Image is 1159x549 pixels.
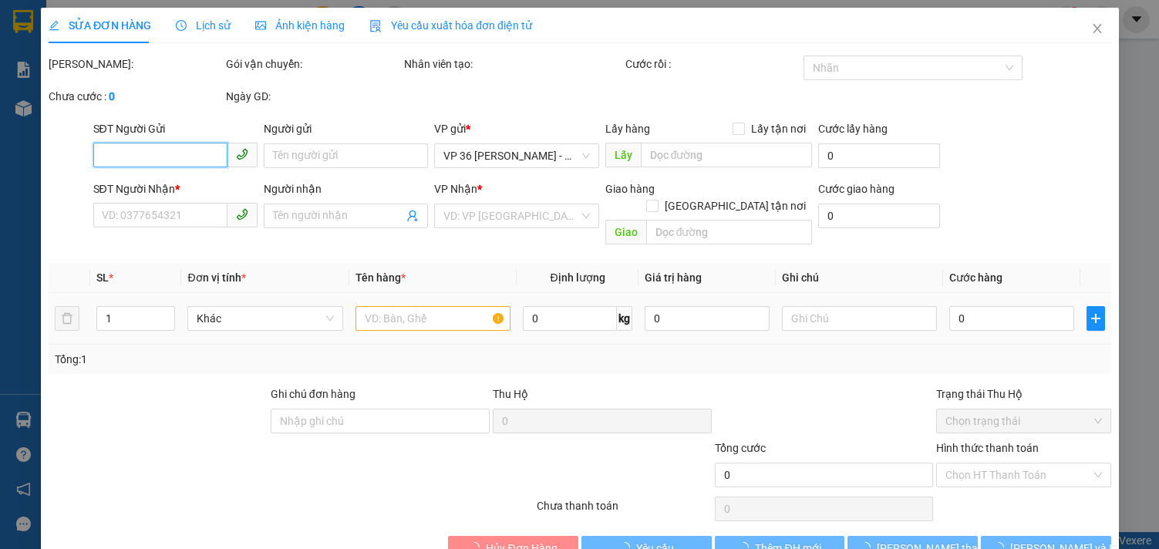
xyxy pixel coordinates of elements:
span: phone [236,208,248,221]
div: Chưa cước : [49,88,223,105]
span: Khác [197,307,333,330]
label: Cước lấy hàng [818,123,888,135]
span: edit [49,20,59,31]
div: Tổng: 1 [55,351,449,368]
span: SL [96,271,109,284]
span: Tên hàng [355,271,405,284]
label: Hình thức thanh toán [936,442,1039,454]
div: Nhân viên tạo: [403,56,622,72]
span: VP 36 Lê Thành Duy - Bà Rịa [443,144,589,167]
th: Ghi chú [775,263,942,293]
span: Gửi: [13,15,37,31]
span: Lấy hàng [605,123,649,135]
span: close [1090,22,1103,35]
span: Cước hàng [949,271,1002,284]
div: Chưa thanh toán [535,497,713,524]
span: kg [617,306,632,331]
input: Cước lấy hàng [818,143,940,168]
div: SĐT Người Gửi [93,120,257,137]
div: SĐT Người Nhận [93,180,257,197]
span: user-add [406,210,419,222]
input: Cước giao hàng [818,204,940,228]
span: plus [1087,312,1103,325]
img: icon [369,20,382,32]
span: Đơn vị tính [187,271,245,284]
div: Cước rồi : [625,56,800,72]
input: Dọc đường [640,143,812,167]
input: Dọc đường [645,220,812,244]
div: VP 18 [PERSON_NAME][GEOGRAPHIC_DATA] - [GEOGRAPHIC_DATA] [147,13,304,106]
span: Lấy tận nơi [745,120,812,137]
input: Ghi chú đơn hàng [270,409,489,433]
span: Lấy [605,143,640,167]
span: Định lượng [550,271,605,284]
span: Yêu cầu xuất hóa đơn điện tử [369,19,532,32]
span: Lịch sử [176,19,231,32]
div: Người gửi [264,120,428,137]
input: VD: Bàn, Ghế [355,306,510,331]
span: Giao hàng [605,183,654,195]
span: Ảnh kiện hàng [255,19,345,32]
input: Ghi Chú [781,306,936,331]
button: Close [1075,8,1118,51]
div: VP gửi [434,120,598,137]
div: Trạng thái Thu Hộ [936,386,1110,402]
div: 0347284567 [13,87,136,109]
div: ANH HIẾU [13,69,136,87]
span: Tổng cước [714,442,765,454]
span: Giao [605,220,645,244]
button: plus [1086,306,1104,331]
span: SỬA ĐƠN HÀNG [49,19,151,32]
div: Ngày GD: [226,88,400,105]
button: delete [55,306,79,331]
div: VP 36 [PERSON_NAME] - Bà Rịa [13,13,136,69]
span: Nhận: [147,15,184,31]
span: clock-circle [176,20,187,31]
div: Người nhận [264,180,428,197]
span: Thu Hộ [492,388,527,400]
div: [PERSON_NAME]: [49,56,223,72]
label: Cước giao hàng [818,183,895,195]
span: Giá trị hàng [645,271,702,284]
div: Gói vận chuyển: [226,56,400,72]
b: 0 [109,90,115,103]
div: ANH HIẾU [147,106,304,124]
span: VP Nhận [434,183,477,195]
span: Chọn trạng thái [945,409,1101,433]
span: phone [236,148,248,160]
label: Ghi chú đơn hàng [270,388,355,400]
span: picture [255,20,266,31]
span: [GEOGRAPHIC_DATA] tận nơi [659,197,812,214]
